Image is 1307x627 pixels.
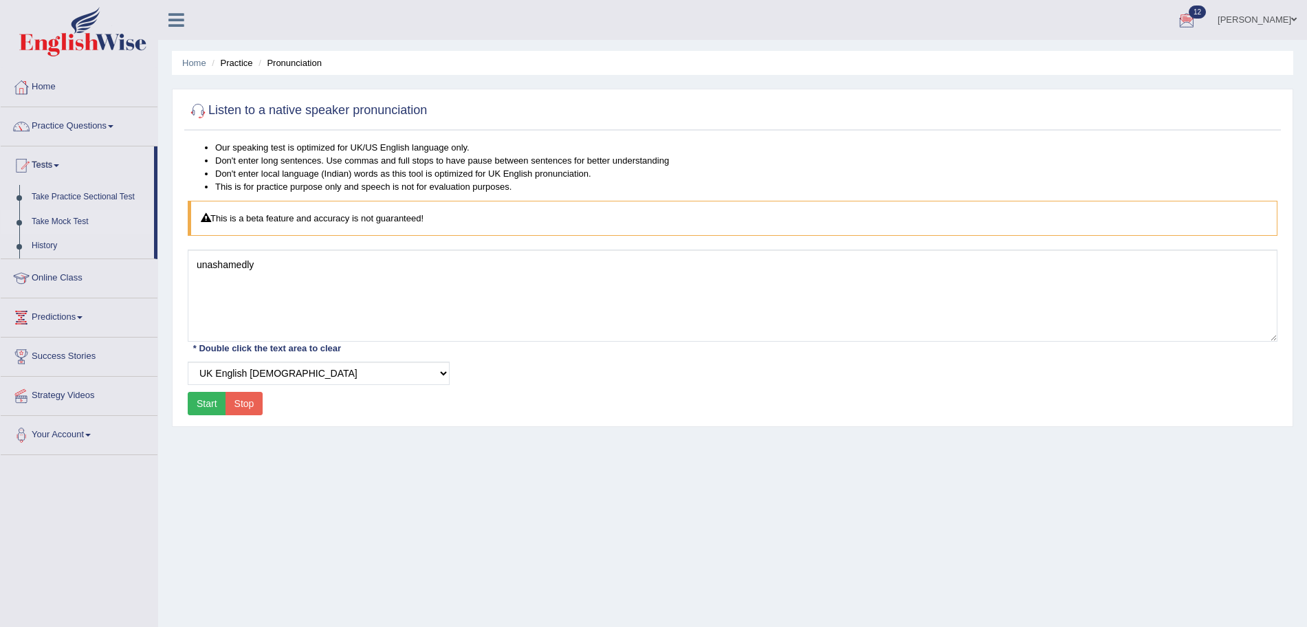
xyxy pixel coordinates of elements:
[182,58,206,68] a: Home
[188,100,427,121] h2: Listen to a native speaker pronunciation
[25,210,154,234] a: Take Mock Test
[1,416,157,450] a: Your Account
[1189,5,1206,19] span: 12
[1,107,157,142] a: Practice Questions
[1,68,157,102] a: Home
[1,259,157,294] a: Online Class
[1,338,157,372] a: Success Stories
[215,154,1277,167] li: Don't enter long sentences. Use commas and full stops to have pause between sentences for better ...
[25,234,154,258] a: History
[188,341,347,355] div: * Double click the text area to clear
[215,141,1277,154] li: Our speaking test is optimized for UK/US English language only.
[188,392,226,415] button: Start
[25,185,154,210] a: Take Practice Sectional Test
[1,377,157,411] a: Strategy Videos
[215,167,1277,180] li: Don't enter local language (Indian) words as this tool is optimized for UK English pronunciation.
[255,56,322,69] li: Pronunciation
[1,298,157,333] a: Predictions
[215,180,1277,193] li: This is for practice purpose only and speech is not for evaluation purposes.
[226,392,263,415] button: Stop
[188,201,1277,236] div: This is a beta feature and accuracy is not guaranteed!
[1,146,154,181] a: Tests
[208,56,252,69] li: Practice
